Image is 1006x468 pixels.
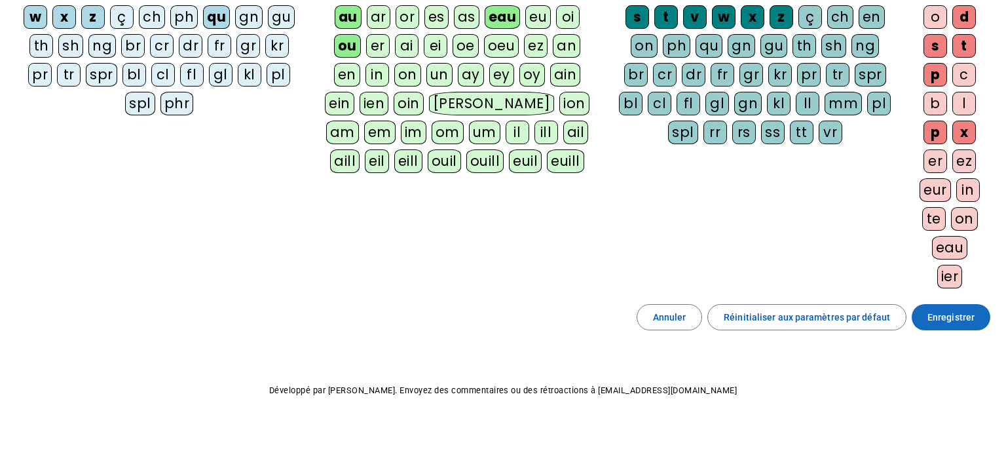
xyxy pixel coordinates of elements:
[424,34,447,58] div: ei
[696,34,722,58] div: qu
[631,34,658,58] div: on
[923,63,947,87] div: p
[110,5,134,29] div: ç
[563,121,589,144] div: ail
[734,92,762,115] div: gn
[682,63,705,87] div: dr
[728,34,755,58] div: gn
[770,5,793,29] div: z
[683,5,707,29] div: v
[57,63,81,87] div: tr
[208,34,231,58] div: fr
[937,265,963,288] div: ier
[125,92,155,115] div: spl
[534,121,558,144] div: ill
[121,34,145,58] div: br
[923,149,947,173] div: er
[920,178,951,202] div: eur
[923,5,947,29] div: o
[365,63,389,87] div: in
[821,34,846,58] div: sh
[952,34,976,58] div: t
[395,34,419,58] div: ai
[10,383,996,399] p: Développé par [PERSON_NAME]. Envoyez des commentaires ou des rétroactions à [EMAIL_ADDRESS][DOMAI...
[705,92,729,115] div: gl
[867,92,891,115] div: pl
[952,92,976,115] div: l
[760,34,787,58] div: gu
[81,5,105,29] div: z
[703,121,727,144] div: rr
[29,34,53,58] div: th
[654,5,678,29] div: t
[179,34,202,58] div: dr
[151,63,175,87] div: cl
[428,149,461,173] div: ouil
[429,92,554,115] div: [PERSON_NAME]
[825,92,862,115] div: mm
[653,63,677,87] div: cr
[203,5,230,29] div: qu
[24,5,47,29] div: w
[952,149,976,173] div: ez
[796,92,819,115] div: ll
[485,5,521,29] div: eau
[335,5,362,29] div: au
[506,121,529,144] div: il
[28,63,52,87] div: pr
[923,92,947,115] div: b
[509,149,542,173] div: euil
[855,63,886,87] div: spr
[236,34,260,58] div: gr
[619,92,643,115] div: bl
[426,63,453,87] div: un
[180,63,204,87] div: fl
[366,34,390,58] div: er
[469,121,500,144] div: um
[739,63,763,87] div: gr
[334,34,361,58] div: ou
[792,34,816,58] div: th
[394,92,424,115] div: oin
[624,63,648,87] div: br
[424,5,449,29] div: es
[767,92,791,115] div: kl
[827,5,853,29] div: ch
[484,34,519,58] div: oeu
[952,121,976,144] div: x
[952,5,976,29] div: d
[923,121,947,144] div: p
[86,63,117,87] div: spr
[326,121,359,144] div: am
[707,304,906,330] button: Réinitialiser aux paramètres par défaut
[559,92,589,115] div: ion
[637,304,703,330] button: Annuler
[139,5,165,29] div: ch
[663,34,690,58] div: ph
[625,5,649,29] div: s
[550,63,581,87] div: ain
[677,92,700,115] div: fl
[553,34,580,58] div: an
[364,121,396,144] div: em
[365,149,389,173] div: eil
[325,92,354,115] div: ein
[453,34,479,58] div: oe
[956,178,980,202] div: in
[819,121,842,144] div: vr
[912,304,990,330] button: Enregistrer
[454,5,479,29] div: as
[235,5,263,29] div: gn
[519,63,545,87] div: oy
[394,149,422,173] div: eill
[952,63,976,87] div: c
[458,63,484,87] div: ay
[547,149,584,173] div: euill
[556,5,580,29] div: oi
[58,34,83,58] div: sh
[209,63,233,87] div: gl
[923,34,947,58] div: s
[267,63,290,87] div: pl
[170,5,198,29] div: ph
[768,63,792,87] div: kr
